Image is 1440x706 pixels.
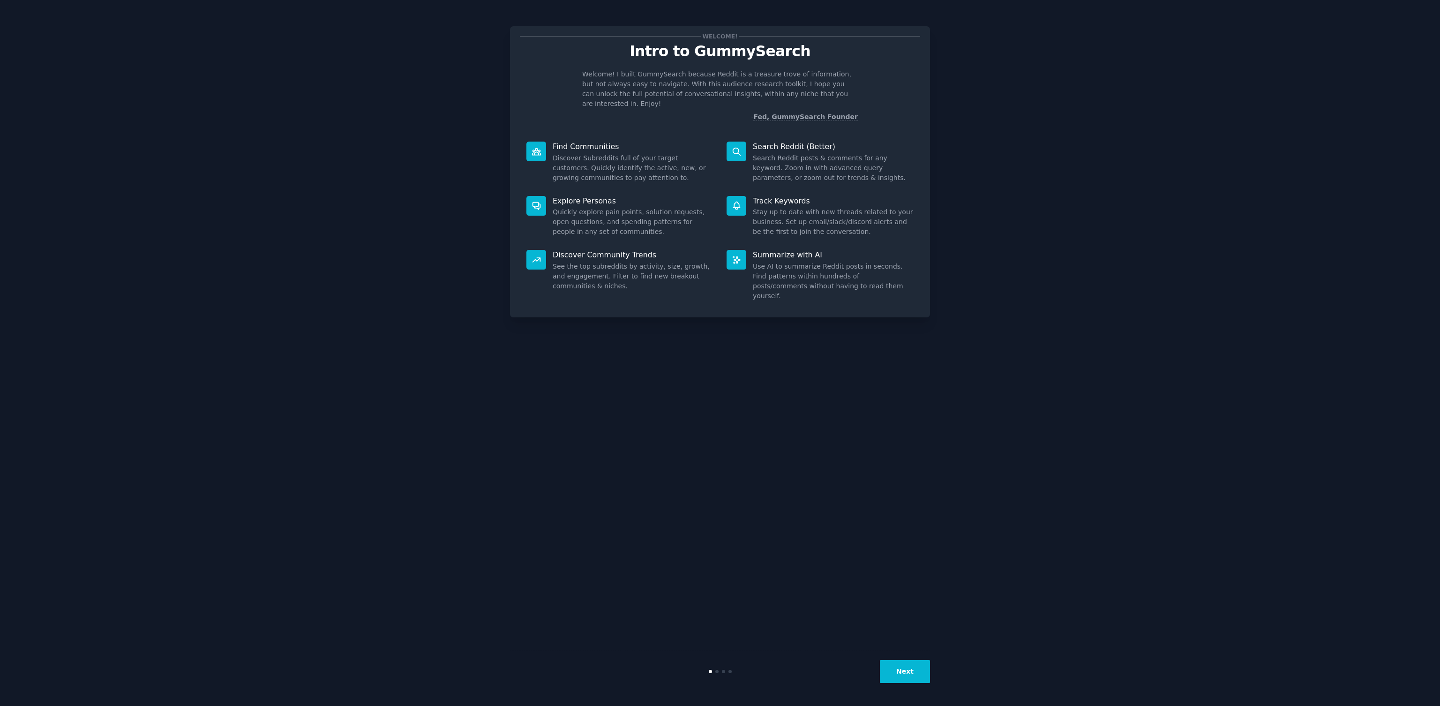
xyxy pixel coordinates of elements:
dd: Search Reddit posts & comments for any keyword. Zoom in with advanced query parameters, or zoom o... [753,153,914,183]
dd: Stay up to date with new threads related to your business. Set up email/slack/discord alerts and ... [753,207,914,237]
dd: See the top subreddits by activity, size, growth, and engagement. Filter to find new breakout com... [553,262,713,291]
p: Find Communities [553,142,713,151]
p: Explore Personas [553,196,713,206]
p: Search Reddit (Better) [753,142,914,151]
p: Discover Community Trends [553,250,713,260]
a: Fed, GummySearch Founder [753,113,858,121]
button: Next [880,660,930,683]
div: - [751,112,858,122]
dd: Use AI to summarize Reddit posts in seconds. Find patterns within hundreds of posts/comments with... [753,262,914,301]
p: Intro to GummySearch [520,43,920,60]
p: Summarize with AI [753,250,914,260]
dd: Quickly explore pain points, solution requests, open questions, and spending patterns for people ... [553,207,713,237]
dd: Discover Subreddits full of your target customers. Quickly identify the active, new, or growing c... [553,153,713,183]
p: Track Keywords [753,196,914,206]
p: Welcome! I built GummySearch because Reddit is a treasure trove of information, but not always ea... [582,69,858,109]
span: Welcome! [701,31,739,41]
